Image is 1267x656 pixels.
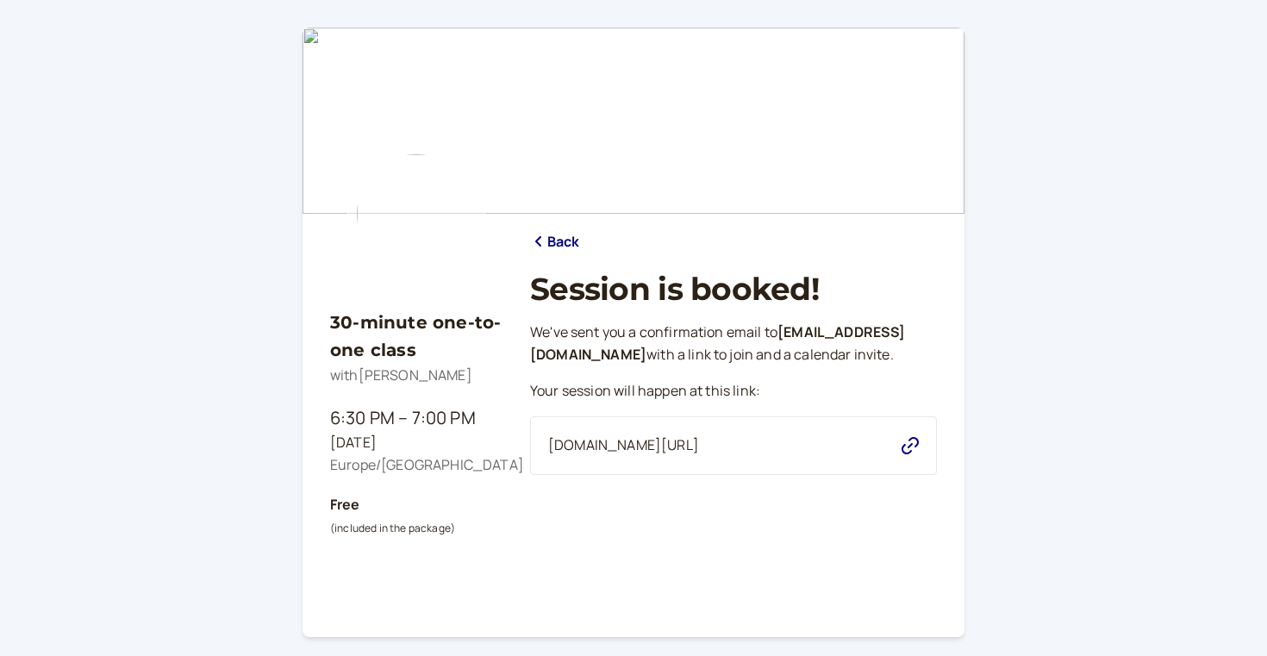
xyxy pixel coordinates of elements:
a: Back [530,231,580,253]
div: Europe/[GEOGRAPHIC_DATA] [330,454,502,477]
h1: Session is booked! [530,271,937,308]
b: Free [330,495,360,514]
div: 6:30 PM – 7:00 PM [330,404,502,432]
p: Your session will happen at this link: [530,380,937,403]
div: [DATE] [330,432,502,454]
p: We ' ve sent you a confirmation email to with a link to join and a calendar invite. [530,322,937,366]
span: with [PERSON_NAME] [330,365,472,384]
h3: 30-minute one-to-one class [330,309,502,365]
span: [DOMAIN_NAME][URL] [548,434,699,457]
small: (included in the package) [330,521,455,535]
